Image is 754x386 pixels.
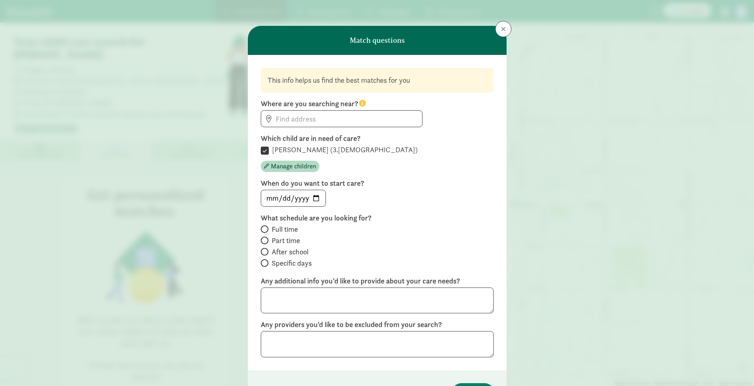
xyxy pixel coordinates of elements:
[261,320,494,329] label: Any providers you'd like to be excluded from your search?
[272,236,300,245] span: Part time
[261,111,422,127] input: Find address
[272,224,298,234] span: Full time
[350,36,405,44] h6: Match questions
[269,145,418,155] label: [PERSON_NAME] (3.[DEMOGRAPHIC_DATA])
[261,213,494,223] label: What schedule are you looking for?
[261,178,494,188] label: When do you want to start care?
[261,99,494,109] label: Where are you searching near?
[268,75,487,86] div: This info helps us find the best matches for you
[261,134,494,143] label: Which child are in need of care?
[272,247,308,257] span: After school
[271,162,316,171] span: Manage children
[261,161,319,172] button: Manage children
[261,276,494,286] label: Any additional info you’d like to provide about your care needs?
[272,258,312,268] span: Specific days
